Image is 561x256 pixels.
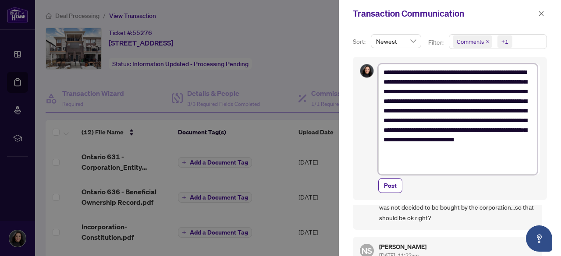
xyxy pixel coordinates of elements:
p: Filter: [428,38,445,47]
span: Comments [457,37,484,46]
div: Transaction Communication [353,7,536,20]
h5: [PERSON_NAME] [379,244,426,250]
span: close [486,39,490,44]
span: Comments [453,35,492,48]
span: close [538,11,544,17]
span: Post [384,179,397,193]
p: Sort: [353,37,367,46]
span: Newest [376,35,416,48]
button: Open asap [526,225,552,252]
img: Profile Icon [360,64,373,77]
div: +1 [501,37,508,46]
button: Post [378,178,402,193]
